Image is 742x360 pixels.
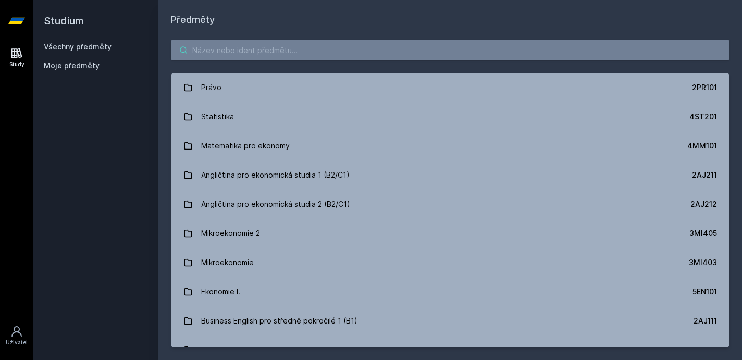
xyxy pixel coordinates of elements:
[201,252,254,273] div: Mikroekonomie
[201,77,221,98] div: Právo
[201,311,357,331] div: Business English pro středně pokročilé 1 (B1)
[691,345,717,355] div: 3MI102
[692,287,717,297] div: 5EN101
[689,111,717,122] div: 4ST201
[171,248,729,277] a: Mikroekonomie 3MI403
[692,82,717,93] div: 2PR101
[171,190,729,219] a: Angličtina pro ekonomická studia 2 (B2/C1) 2AJ212
[171,102,729,131] a: Statistika 4ST201
[9,60,24,68] div: Study
[694,316,717,326] div: 2AJ111
[692,170,717,180] div: 2AJ211
[201,194,350,215] div: Angličtina pro ekonomická studia 2 (B2/C1)
[201,223,260,244] div: Mikroekonomie 2
[6,339,28,346] div: Uživatel
[690,199,717,209] div: 2AJ212
[171,219,729,248] a: Mikroekonomie 2 3MI405
[171,13,729,27] h1: Předměty
[171,40,729,60] input: Název nebo ident předmětu…
[201,281,240,302] div: Ekonomie I.
[44,42,112,51] a: Všechny předměty
[2,320,31,352] a: Uživatel
[201,165,350,185] div: Angličtina pro ekonomická studia 1 (B2/C1)
[171,160,729,190] a: Angličtina pro ekonomická studia 1 (B2/C1) 2AJ211
[44,60,100,71] span: Moje předměty
[201,106,234,127] div: Statistika
[201,135,290,156] div: Matematika pro ekonomy
[689,257,717,268] div: 3MI403
[689,228,717,239] div: 3MI405
[171,73,729,102] a: Právo 2PR101
[687,141,717,151] div: 4MM101
[171,277,729,306] a: Ekonomie I. 5EN101
[171,306,729,336] a: Business English pro středně pokročilé 1 (B1) 2AJ111
[2,42,31,73] a: Study
[171,131,729,160] a: Matematika pro ekonomy 4MM101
